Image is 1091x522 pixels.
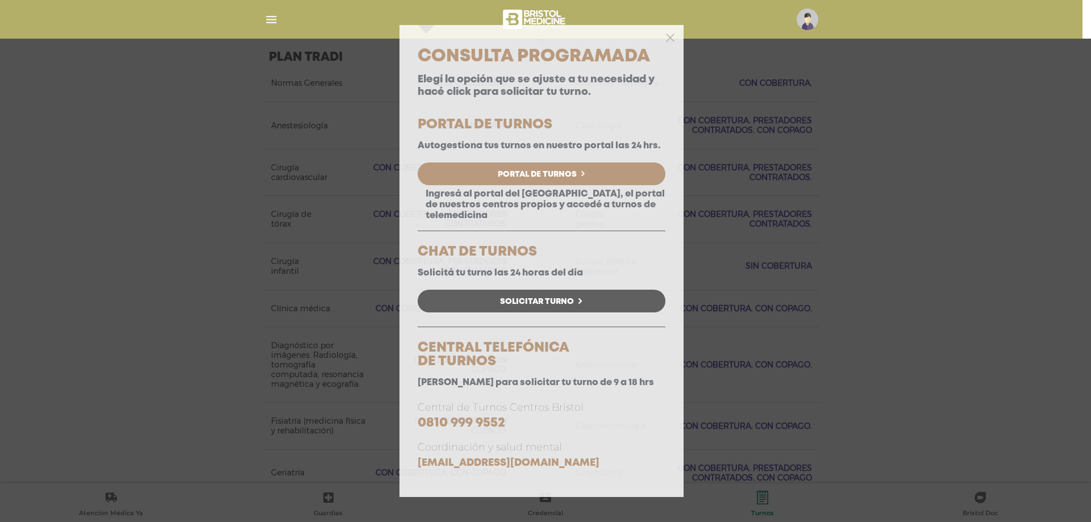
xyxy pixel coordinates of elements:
[500,298,574,306] span: Solicitar Turno
[418,377,665,388] p: [PERSON_NAME] para solicitar tu turno de 9 a 18 hrs
[418,440,665,470] p: Coordinación y salud mental
[418,245,665,259] h5: CHAT DE TURNOS
[418,417,505,429] a: 0810 999 9552
[418,290,665,312] a: Solicitar Turno
[418,341,665,369] h5: CENTRAL TELEFÓNICA DE TURNOS
[418,400,665,431] p: Central de Turnos Centros Bristol
[418,74,665,98] p: Elegí la opción que se ajuste a tu necesidad y hacé click para solicitar tu turno.
[418,162,665,185] a: Portal de Turnos
[418,140,665,151] p: Autogestiona tus turnos en nuestro portal las 24 hrs.
[418,189,665,222] p: Ingresá al portal del [GEOGRAPHIC_DATA], el portal de nuestros centros propios y accedé a turnos ...
[418,118,665,132] h5: PORTAL DE TURNOS
[418,268,665,278] p: Solicitá tu turno las 24 horas del día
[418,49,650,64] span: Consulta Programada
[418,458,599,467] a: [EMAIL_ADDRESS][DOMAIN_NAME]
[498,170,577,178] span: Portal de Turnos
